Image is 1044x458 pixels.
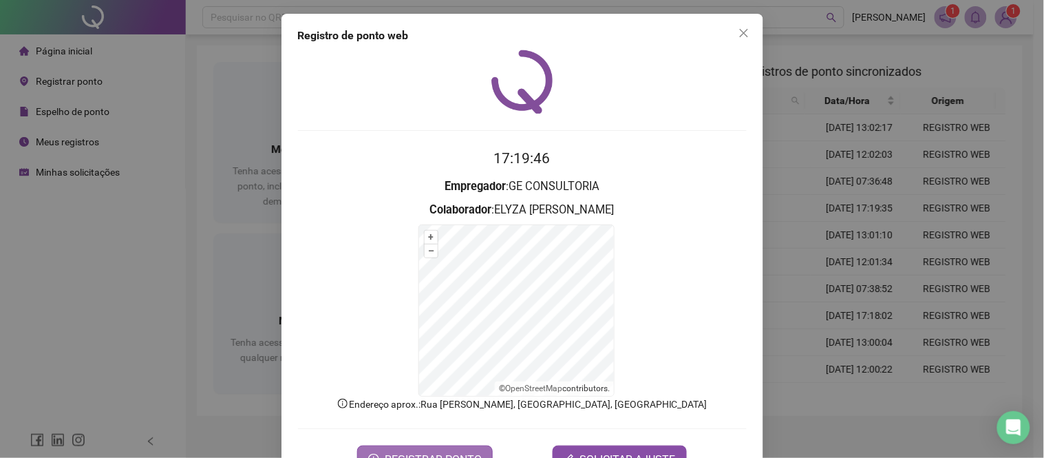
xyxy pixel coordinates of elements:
[430,203,492,216] strong: Colaborador
[337,397,349,410] span: info-circle
[298,397,747,412] p: Endereço aprox. : Rua [PERSON_NAME], [GEOGRAPHIC_DATA], [GEOGRAPHIC_DATA]
[425,244,438,258] button: –
[298,28,747,44] div: Registro de ponto web
[425,231,438,244] button: +
[499,384,610,393] li: © contributors.
[445,180,506,193] strong: Empregador
[505,384,562,393] a: OpenStreetMap
[298,201,747,219] h3: : ELYZA [PERSON_NAME]
[494,150,551,167] time: 17:19:46
[997,411,1030,444] div: Open Intercom Messenger
[733,22,755,44] button: Close
[738,28,749,39] span: close
[298,178,747,196] h3: : GE CONSULTORIA
[491,50,553,114] img: QRPoint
